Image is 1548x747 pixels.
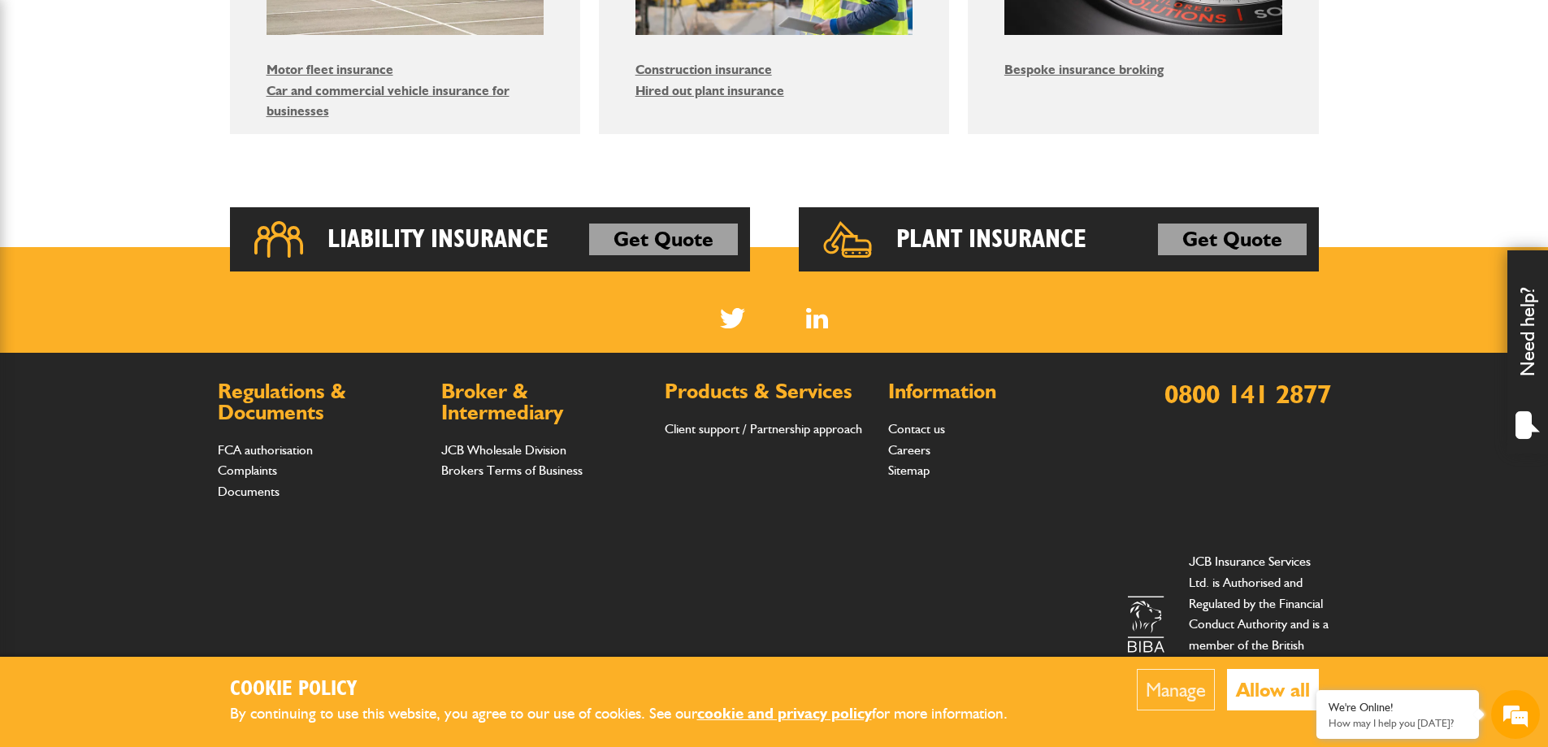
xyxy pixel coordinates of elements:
[1507,250,1548,454] div: Need help?
[665,381,872,402] h2: Products & Services
[806,308,828,328] img: Linked In
[441,381,648,423] h2: Broker & Intermediary
[888,442,930,458] a: Careers
[888,421,945,436] a: Contact us
[218,463,277,478] a: Complaints
[806,308,828,328] a: LinkedIn
[218,381,425,423] h2: Regulations & Documents
[221,501,295,523] em: Start Chat
[1137,669,1215,710] button: Manage
[218,442,313,458] a: FCA authorisation
[1004,62,1164,77] a: Bespoke insurance broking
[635,83,784,98] a: Hired out plant insurance
[327,224,549,256] h2: Liability Insurance
[635,62,772,77] a: Construction insurance
[1164,378,1331,410] a: 0800 141 2877
[230,677,1034,702] h2: Cookie Policy
[230,701,1034,727] p: By continuing to use this website, you agree to our use of cookies. See our for more information.
[267,83,509,119] a: Car and commercial vehicle insurance for businesses
[720,308,745,328] img: Twitter
[665,421,862,436] a: Client support / Partnership approach
[1158,224,1307,256] a: Get Quote
[21,198,297,234] input: Enter your email address
[589,224,738,256] a: Get Quote
[28,90,68,113] img: d_20077148190_company_1631870298795_20077148190
[21,294,297,487] textarea: Type your message and hit 'Enter'
[441,442,566,458] a: JCB Wholesale Division
[1189,551,1331,697] p: JCB Insurance Services Ltd. is Authorised and Regulated by the Financial Conduct Authority and is...
[697,704,872,723] a: cookie and privacy policy
[218,484,280,499] a: Documents
[896,224,1086,256] h2: Plant Insurance
[267,8,306,47] div: Minimize live chat window
[888,381,1095,402] h2: Information
[267,62,393,77] a: Motor fleet insurance
[21,150,297,186] input: Enter your last name
[1227,669,1319,710] button: Allow all
[888,463,930,478] a: Sitemap
[1329,701,1467,714] div: We're Online!
[1329,717,1467,729] p: How may I help you today?
[21,246,297,282] input: Enter your phone number
[441,463,583,478] a: Brokers Terms of Business
[85,91,273,112] div: Chat with us now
